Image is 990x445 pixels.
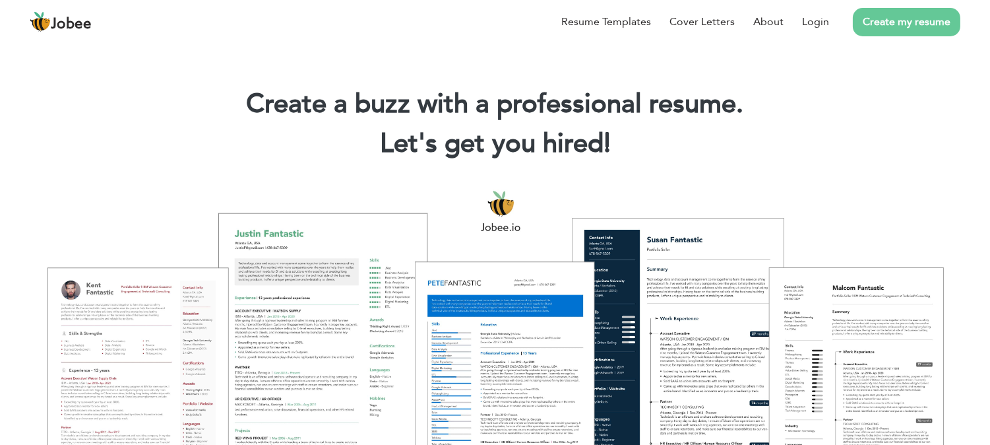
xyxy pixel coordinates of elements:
[802,14,829,30] a: Login
[604,125,610,162] span: |
[669,14,735,30] a: Cover Letters
[51,17,92,32] span: Jobee
[20,127,970,161] h2: Let's
[30,11,92,32] a: Jobee
[753,14,784,30] a: About
[20,87,970,121] h1: Create a buzz with a professional resume.
[561,14,651,30] a: Resume Templates
[445,125,611,162] span: get you hired!
[853,8,960,36] a: Create my resume
[30,11,51,32] img: jobee.io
